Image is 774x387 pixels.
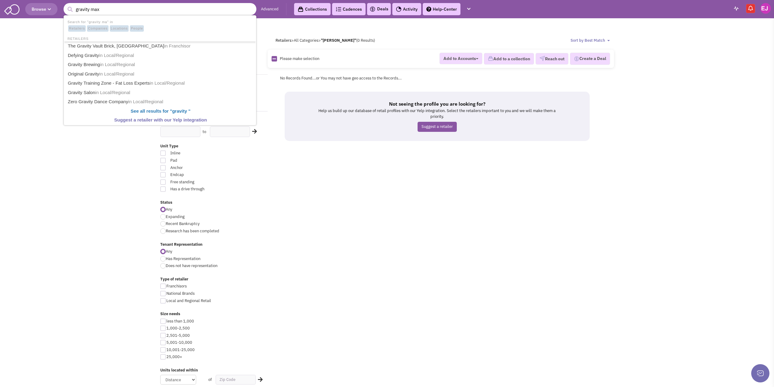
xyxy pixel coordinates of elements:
b: See all results for "gravity " [131,108,191,114]
span: 5,001-10,000 [166,340,192,345]
span: No Records Found...or You may not have geo access to the Records... [280,76,402,81]
span: All Categories (0 Results) [294,38,375,43]
a: See all results for "gravity " [66,107,255,116]
img: help.png [426,7,431,12]
div: Search Nearby [248,128,258,135]
a: Advanced [261,6,279,12]
span: Anchor [166,165,234,171]
span: Inline [166,150,234,156]
span: Endcap [166,172,234,178]
button: Add to Accounts [439,53,482,64]
img: icon-collection-lavender.png [488,56,493,61]
span: National Brands [166,291,195,296]
span: less than 1,000 [166,318,194,324]
span: Has Representation [166,256,200,261]
span: Locations [110,25,129,32]
span: 1,000-2,500 [166,325,190,331]
li: Search for "gravity ma" in [64,18,255,32]
span: Please make selection [280,56,319,61]
span: Expanding [166,214,185,219]
span: Pad [166,158,234,164]
label: Size needs [160,311,268,317]
a: Deals [370,5,388,13]
label: Units located within [160,368,268,373]
a: Cadences [332,3,366,15]
span: of [208,377,212,382]
span: People [130,25,144,32]
label: Tenant Representation [160,242,268,248]
a: Suggest a retailer [418,122,457,132]
label: Status [160,200,268,206]
label: Type of retailer [160,276,268,282]
img: icon-deals.svg [370,5,376,13]
img: icon-collection-lavender-black.svg [298,6,304,12]
img: SmartAdmin [4,3,19,15]
span: Has a drive through [166,186,234,192]
span: Any [166,249,172,254]
button: Create a Deal [570,53,610,65]
img: Erin Jarquin [760,3,771,14]
span: Any [166,207,172,212]
label: to [203,129,206,135]
div: Search Nearby [254,376,264,384]
button: Add to a collection [484,53,534,65]
span: Local and Regional Retail [166,298,211,303]
span: Research has been completed [166,228,219,234]
span: in Franchisor [164,43,191,48]
a: Gravity Brewingin Local/Regional [66,60,255,69]
span: Recent Bankruptcy [166,221,200,226]
input: Zip Code [216,375,256,385]
h5: Not seeing the profile you are looking for? [315,101,559,107]
a: Retailers [276,38,291,43]
span: Free standing [166,179,234,185]
a: Gravity Training Zone - Fat Loss Expertsin Local/Regional [66,79,255,88]
a: Gravity Salonin Local/Regional [66,88,255,97]
li: RETAILERS [64,35,255,41]
input: Search [64,3,256,15]
p: Help us build up our database of retail profiles with our Yelp integration. Select the retailers ... [315,108,559,119]
label: Unit Type [160,143,268,149]
span: in Local/Regional [150,80,185,86]
a: Defying Gravityin Local/Regional [66,51,255,60]
button: Browse [25,3,57,15]
img: Cadences_logo.png [336,7,341,11]
img: Deal-Dollar.png [574,55,579,62]
a: The Gravity Vault Brick, [GEOGRAPHIC_DATA]in Franchisor [66,42,255,51]
img: Activity.png [396,6,401,12]
span: Franchisors [166,283,187,289]
button: Reach out [536,53,568,65]
a: Activity [392,3,421,15]
span: Companies [87,25,109,32]
span: 2,501-5,000 [166,333,190,338]
span: in Local/Regional [99,53,134,58]
span: 10,001-25,000 [166,347,195,352]
a: Help-Center [423,3,460,15]
span: > [291,38,294,43]
span: Does not have representation [166,263,217,268]
span: in Local/Regional [95,90,130,95]
span: in Local/Regional [128,99,163,104]
a: Collections [294,3,331,15]
span: in Local/Regional [100,62,135,67]
a: Original Gravityin Local/Regional [66,70,255,79]
span: in Local/Regional [99,71,134,76]
b: "[PERSON_NAME]" [321,38,356,43]
a: Zero Gravity Dance Companyin Local/Regional [66,97,255,106]
img: VectorPaper_Plane.png [540,56,545,61]
b: Suggest a retailer with our Yelp integration [114,117,207,122]
a: Suggest a retailer with our Yelp integration [66,116,255,124]
img: Rectangle.png [272,56,277,62]
span: Retailers [68,25,86,32]
span: > [318,38,321,43]
span: 25,000+ [166,354,182,359]
span: Browse [32,6,51,12]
